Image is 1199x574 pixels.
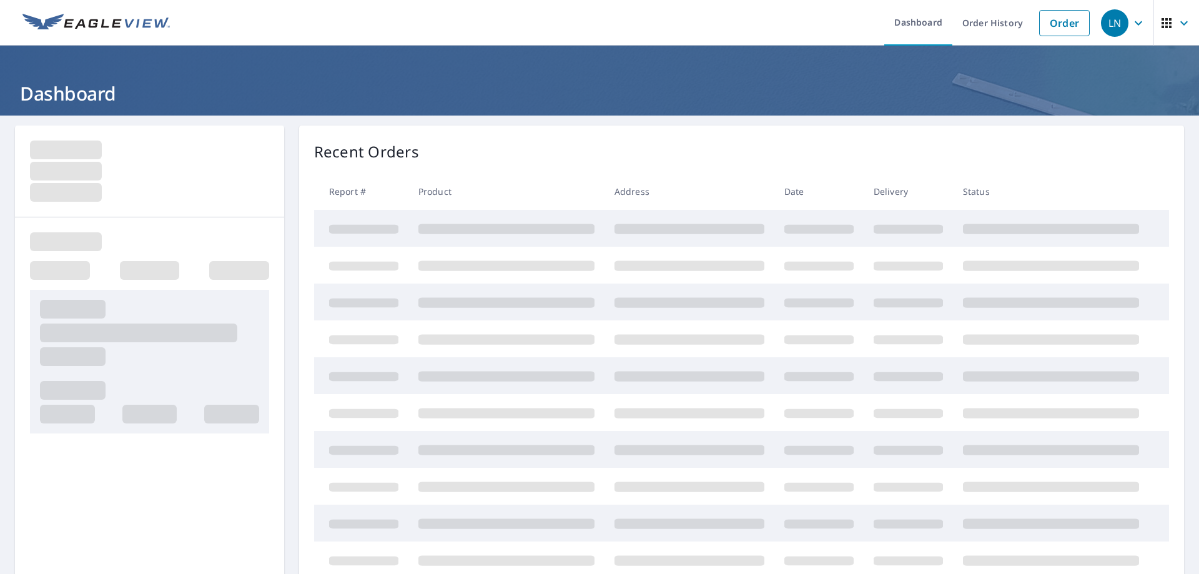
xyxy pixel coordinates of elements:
th: Delivery [864,173,953,210]
h1: Dashboard [15,81,1184,106]
th: Report # [314,173,408,210]
th: Product [408,173,604,210]
a: Order [1039,10,1090,36]
img: EV Logo [22,14,170,32]
th: Address [604,173,774,210]
th: Date [774,173,864,210]
div: LN [1101,9,1128,37]
p: Recent Orders [314,141,419,163]
th: Status [953,173,1149,210]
